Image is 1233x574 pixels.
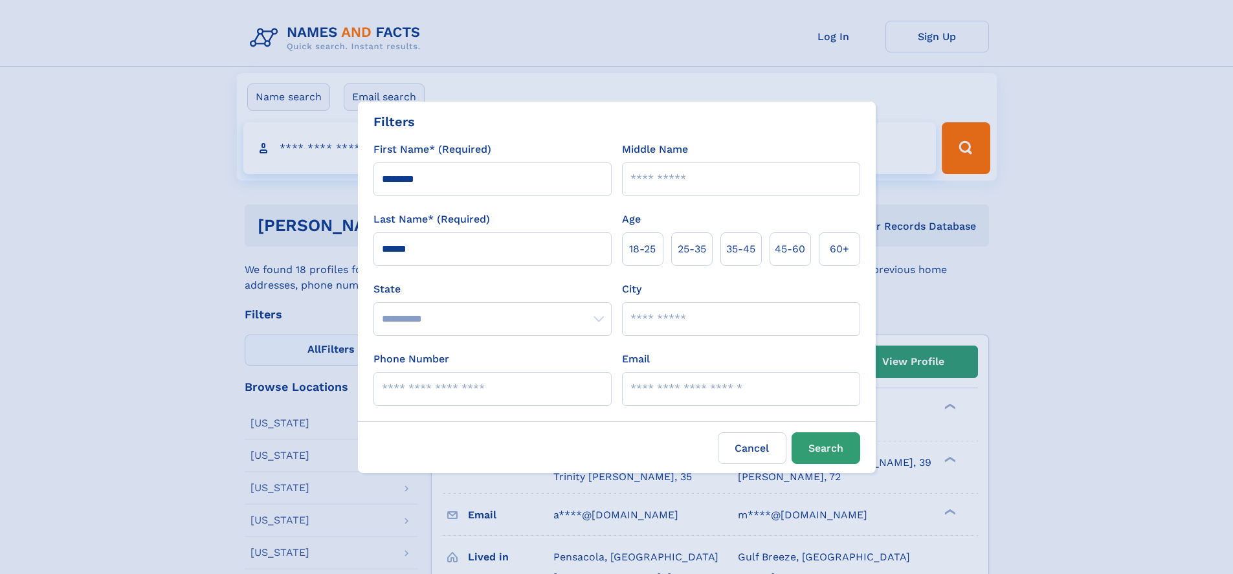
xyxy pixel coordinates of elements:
label: City [622,281,641,297]
label: Last Name* (Required) [373,212,490,227]
label: State [373,281,612,297]
span: 25‑35 [678,241,706,257]
label: Age [622,212,641,227]
button: Search [792,432,860,464]
label: Cancel [718,432,786,464]
span: 18‑25 [629,241,656,257]
label: Email [622,351,650,367]
div: Filters [373,112,415,131]
label: Middle Name [622,142,688,157]
label: First Name* (Required) [373,142,491,157]
span: 45‑60 [775,241,805,257]
span: 60+ [830,241,849,257]
label: Phone Number [373,351,449,367]
span: 35‑45 [726,241,755,257]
